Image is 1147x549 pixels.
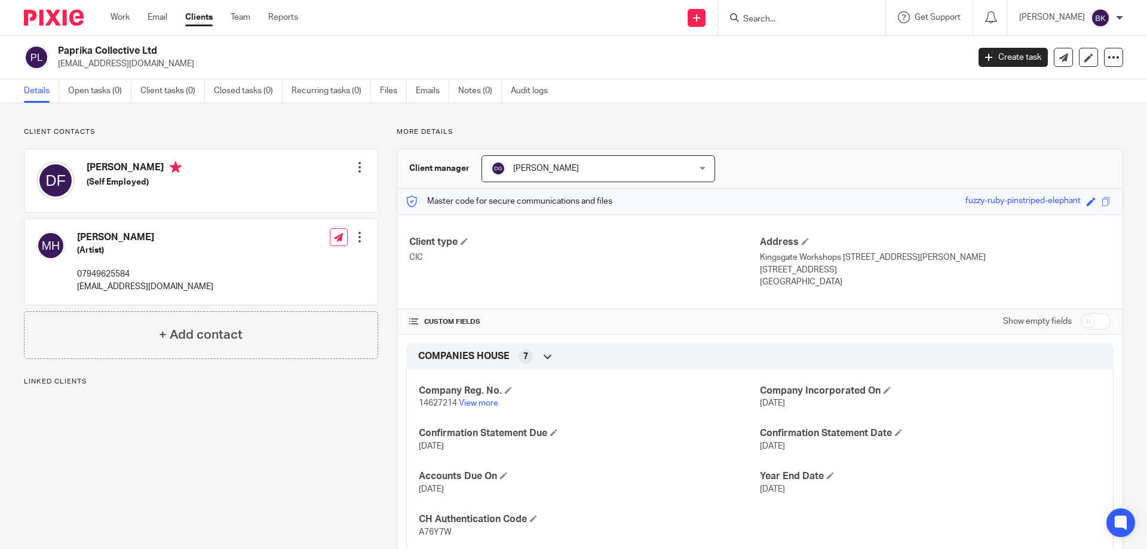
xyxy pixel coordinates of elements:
h4: CUSTOM FIELDS [409,317,760,327]
a: Work [111,11,130,23]
p: [EMAIL_ADDRESS][DOMAIN_NAME] [77,281,213,293]
h4: Client type [409,236,760,249]
a: Recurring tasks (0) [292,79,371,103]
h4: CH Authentication Code [419,513,760,526]
p: CIC [409,252,760,263]
h3: Client manager [409,162,470,174]
h4: Confirmation Statement Date [760,427,1101,440]
img: svg%3E [1091,8,1110,27]
a: Details [24,79,59,103]
i: Primary [170,161,182,173]
a: View more [459,399,498,407]
p: Linked clients [24,377,378,387]
p: [GEOGRAPHIC_DATA] [760,276,1111,288]
a: Files [380,79,407,103]
img: svg%3E [24,45,49,70]
h4: + Add contact [159,326,243,344]
p: More details [397,127,1123,137]
p: Kingsgate Workshops [STREET_ADDRESS][PERSON_NAME] [760,252,1111,263]
p: [STREET_ADDRESS] [760,264,1111,276]
a: Reports [268,11,298,23]
p: [PERSON_NAME] [1019,11,1085,23]
a: Open tasks (0) [68,79,131,103]
input: Search [742,14,849,25]
label: Show empty fields [1003,315,1072,327]
h4: Accounts Due On [419,470,760,483]
img: svg%3E [491,161,505,176]
img: svg%3E [36,161,75,200]
img: Pixie [24,10,84,26]
a: Team [231,11,250,23]
h5: (Artist) [77,244,213,256]
h2: Paprika Collective Ltd [58,45,780,57]
a: Clients [185,11,213,23]
img: svg%3E [36,231,65,260]
span: [DATE] [419,442,444,450]
a: Closed tasks (0) [214,79,283,103]
a: Create task [979,48,1048,67]
p: Client contacts [24,127,378,137]
a: Email [148,11,167,23]
a: Notes (0) [458,79,502,103]
a: Audit logs [511,79,557,103]
span: [PERSON_NAME] [513,164,579,173]
span: 7 [523,351,528,363]
p: 07949625584 [77,268,213,280]
span: A76Y7W [419,528,452,536]
span: [DATE] [419,485,444,493]
h4: Company Reg. No. [419,385,760,397]
p: [EMAIL_ADDRESS][DOMAIN_NAME] [58,58,961,70]
a: Client tasks (0) [140,79,205,103]
span: COMPANIES HOUSE [418,350,510,363]
h4: [PERSON_NAME] [77,231,213,244]
h4: Confirmation Statement Due [419,427,760,440]
h4: [PERSON_NAME] [87,161,182,176]
h5: (Self Employed) [87,176,182,188]
a: Emails [416,79,449,103]
span: [DATE] [760,485,785,493]
div: fuzzy-ruby-pinstriped-elephant [965,195,1081,208]
h4: Company Incorporated On [760,385,1101,397]
p: Master code for secure communications and files [406,195,612,207]
span: [DATE] [760,442,785,450]
h4: Year End Date [760,470,1101,483]
h4: Address [760,236,1111,249]
span: [DATE] [760,399,785,407]
span: 14627214 [419,399,457,407]
span: Get Support [915,13,961,22]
